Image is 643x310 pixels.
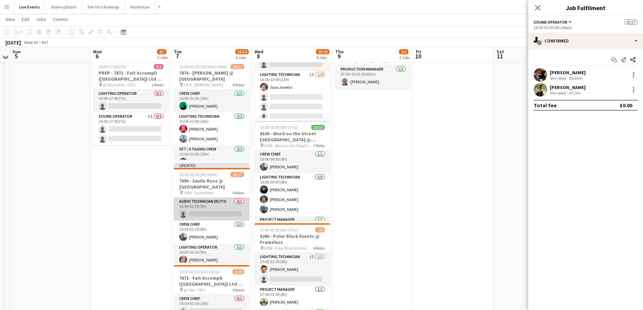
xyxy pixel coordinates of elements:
span: 8/18 [233,269,244,274]
span: Week 40 [22,40,39,45]
h3: PREP - 7871 - Fait Accompli ([GEOGRAPHIC_DATA]) Ltd @ YES Events [93,70,169,82]
span: 15/17 [231,172,244,177]
span: Wed [254,49,263,55]
span: 10:00-17:00 (7h) [99,64,126,69]
span: 17:00-01:00 (8h) (Thu) [260,227,298,232]
button: Warehouse [125,0,155,13]
app-card-role: Crew Chief1/116:00-00:00 (8h)[PERSON_NAME] [254,150,330,173]
span: Sun [12,49,21,55]
span: 16:30-01:30 (9h) (Wed) [179,172,217,177]
span: 6 [92,52,102,60]
span: 2/3 [399,49,408,54]
span: Edit [22,16,29,22]
app-card-role: Lighting Operator0/110:00-17:00 (7h) [93,90,169,113]
div: Total fee [534,102,557,109]
app-job-card: 10:00-23:00 (13h)3/108320 - [PERSON_NAME] @ Helideck Harrods 8320 - [PERSON_NAME] @ Helideck Harr... [254,18,330,118]
span: @ Yes Events - 7871 [103,82,136,87]
app-job-card: 16:00-00:00 (8h) (Thu)10/108108 - Word on the Street [GEOGRAPHIC_DATA] @ Banqueting House 8108 - ... [254,121,330,221]
span: 7 Roles [313,143,325,148]
div: [DATE] [5,39,21,46]
div: Updated [174,163,249,168]
a: Comms [50,15,71,24]
span: 5 [11,52,21,60]
span: 11 [495,52,504,60]
span: 20/29 [316,49,329,54]
h3: 7876 - [PERSON_NAME] @ [GEOGRAPHIC_DATA] [174,70,249,82]
span: Thu [335,49,344,55]
button: Sound Operator [534,20,573,25]
button: Booking Board [46,0,82,13]
span: 8 Roles [233,82,244,87]
div: 4 Jobs [236,55,248,60]
span: Comms [53,16,68,22]
app-card-role: Lighting Technician1I1/410:00-23:00 (13h)Joao Janeiro [254,71,330,123]
span: 7690 - Savile Rose [184,190,213,195]
span: @ V&A - 7871 [184,287,206,292]
div: £0.00 [620,102,632,109]
div: Confirmed [528,33,643,49]
a: View [3,15,18,24]
div: [PERSON_NAME] [550,84,586,90]
span: 36/54 [235,49,249,54]
h3: 8286 - Polar Black Events @ Frameless [254,233,330,245]
app-card-role: Project Manager1/1 [254,216,330,239]
span: 16:30-02:30 (10h) (Wed) [179,269,219,274]
span: 9 [334,52,344,60]
app-job-card: 15:00-01:30 (10h30m) (Wed)10/127876 - [PERSON_NAME] @ [GEOGRAPHIC_DATA] 7876 - [PERSON_NAME]8 Rol... [174,60,249,160]
span: 0/3 [154,64,163,69]
h3: 8108 - Word on the Street [GEOGRAPHIC_DATA] @ Banqueting House [254,131,330,143]
h3: 7690 - Savile Rose @ [GEOGRAPHIC_DATA] [174,178,249,190]
span: Sat [497,49,504,55]
span: 7 [173,52,182,60]
app-card-role: Audio Technician (duty)0/116:30-01:30 (9h) [174,198,249,221]
span: 10/10 [311,125,325,130]
span: 10 [415,52,421,60]
span: Jobs [36,16,46,22]
span: 6 Roles [313,246,325,251]
span: 15:00-01:30 (10h30m) (Wed) [179,64,227,69]
div: BST [42,40,49,45]
app-job-card: 10:00-17:00 (7h)0/3PREP - 7871 - Fait Accompli ([GEOGRAPHIC_DATA]) Ltd @ YES Events @ Yes Events ... [93,60,169,145]
app-card-role: Crew Chief1/115:00-01:00 (10h)[PERSON_NAME] [174,90,249,113]
span: 8 Roles [233,287,244,292]
app-card-role: Production Manager1/107:00-10:30 (3h30m)[PERSON_NAME] [335,65,411,88]
div: Not rated [550,90,567,95]
div: Not rated [550,76,567,81]
app-card-role: Lighting Technician1I1/217:00-01:00 (8h)[PERSON_NAME] [254,253,330,286]
span: 8 Roles [233,190,244,195]
span: 7/8 [315,227,325,232]
app-job-card: Updated16:30-01:30 (9h) (Wed)15/177690 - Savile Rose @ [GEOGRAPHIC_DATA] 7690 - Savile Rose8 Role... [174,163,249,262]
app-card-role: Sound Operator2I0/210:00-17:00 (7h) [93,113,169,145]
span: 4/7 [157,49,166,54]
span: 16:00-00:00 (8h) (Thu) [260,125,298,130]
button: Site Tech Bookings [82,0,125,13]
span: Fri [416,49,421,55]
h3: 7871 - Fait Accompli ([GEOGRAPHIC_DATA]) Ltd @ V&A [174,275,249,287]
app-card-role: Lighting Operator1/116:30-01:30 (9h)[PERSON_NAME] [174,244,249,266]
div: 50.65mi [567,76,584,81]
div: 16:30-01:30 (9h) (Wed) [534,25,638,30]
div: 4 Jobs [316,55,329,60]
div: [PERSON_NAME] [550,69,586,76]
app-card-role: Lighting Technician3/316:00-00:00 (8h)[PERSON_NAME][PERSON_NAME][PERSON_NAME] [254,173,330,216]
app-card-role: Lighting Technician2/215:00-01:00 (10h)[PERSON_NAME][PERSON_NAME] [174,113,249,145]
app-card-role: Project Manager1/117:00-01:00 (8h)[PERSON_NAME] [254,286,330,309]
a: Jobs [33,15,49,24]
span: 15/17 [624,20,638,25]
span: 2 Roles [152,82,163,87]
span: 8 [253,52,263,60]
div: 2 Jobs [399,55,410,60]
span: View [5,16,15,22]
a: Edit [19,15,32,24]
span: Sound Operator [534,20,567,25]
app-card-role: Crew Chief1/116:30-01:30 (9h)[PERSON_NAME] [174,221,249,244]
span: 8108 - Word on the Street [GEOGRAPHIC_DATA] @ Banqueting House [264,143,313,148]
span: Tue [174,49,182,55]
span: 10/12 [231,64,244,69]
div: 2 Jobs [157,55,168,60]
app-card-role: Set / Staging Crew2/215:00-01:00 (10h)[PERSON_NAME] [174,145,249,178]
